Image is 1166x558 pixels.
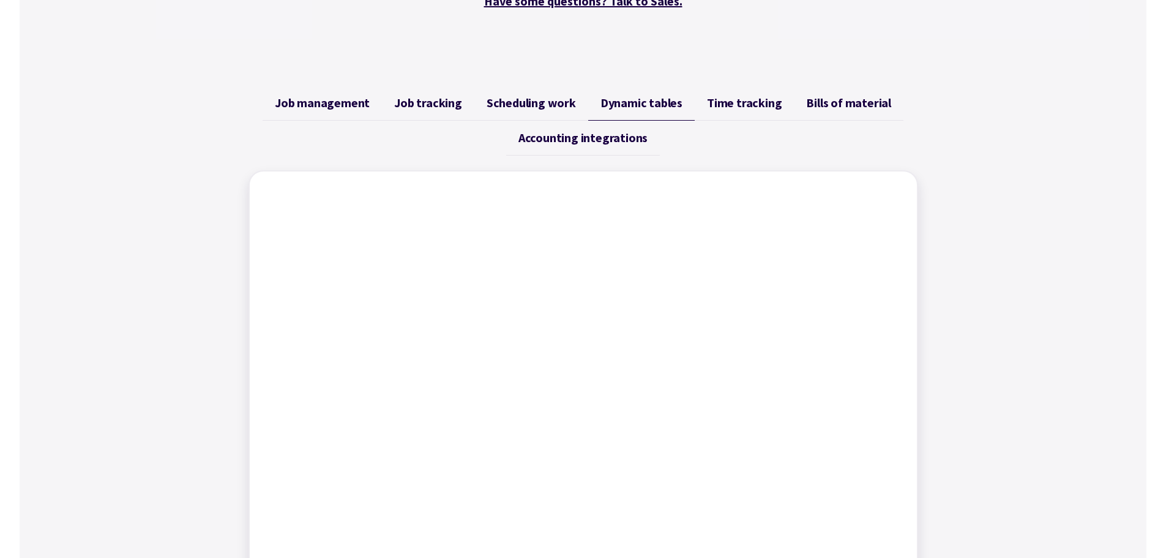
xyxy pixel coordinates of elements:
span: Accounting integrations [518,130,648,145]
span: Time tracking [707,96,782,110]
span: Job management [275,96,370,110]
span: Job tracking [394,96,462,110]
span: Scheduling work [487,96,576,110]
iframe: To enrich screen reader interactions, please activate Accessibility in Grammarly extension settings [892,66,1166,558]
span: Dynamic tables [600,96,682,110]
div: Chat Widget [892,66,1166,558]
span: Bills of material [806,96,891,110]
